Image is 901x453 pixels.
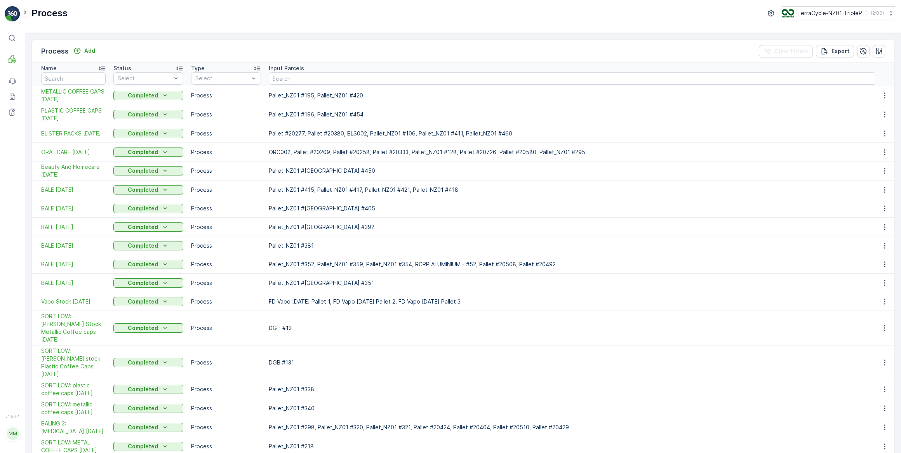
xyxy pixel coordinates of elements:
p: Process [191,186,261,194]
button: Completed [113,423,183,432]
a: SORT LOW: Napier Stock Metallic Coffee caps 28/05/25 [41,312,106,344]
p: Completed [128,205,158,212]
p: Name [41,64,57,72]
p: Completed [128,223,158,231]
p: Completed [128,359,158,366]
a: BALING 2: ALI FLEX 21/05/25 [41,420,106,435]
p: Status [113,64,131,72]
button: Export [816,45,854,57]
button: Completed [113,323,183,333]
span: BALE [DATE] [41,242,106,250]
p: Select [195,75,249,82]
a: BALE 23/06/2025 [41,279,106,287]
p: Process [41,46,69,57]
p: Completed [128,242,158,250]
p: Process [191,260,261,268]
span: PLASTIC COFFEE CAPS [DATE] [41,107,106,122]
span: BLISTER PACKS [DATE] [41,130,106,137]
button: Completed [113,166,183,175]
span: BALING 2: [MEDICAL_DATA] [DATE] [41,420,106,435]
p: Completed [128,279,158,287]
p: Process [191,242,261,250]
span: v 1.50.4 [5,414,20,419]
p: Select [118,75,171,82]
a: ORAL CARE 8/09/2025 [41,148,106,156]
p: Process [191,404,261,412]
button: Completed [113,110,183,119]
span: METALLIC COFFEE CAPS [DATE] [41,88,106,103]
p: Completed [128,260,158,268]
button: Completed [113,278,183,288]
p: ( +12:00 ) [865,10,884,16]
div: MM [7,427,19,440]
input: Search [41,72,106,85]
p: Completed [128,111,158,118]
a: Vapo Stock 19/6/25 [41,298,106,305]
p: Completed [128,324,158,332]
p: Process [191,223,261,231]
span: BALE [DATE] [41,205,106,212]
button: Completed [113,442,183,451]
a: BLISTER PACKS 8/09/2025 [41,130,106,137]
p: Completed [128,148,158,156]
a: SORT LOW: plastic coffee caps 26/05/25 [41,382,106,397]
p: Process [191,423,261,431]
p: Type [191,64,205,72]
span: ORAL CARE [DATE] [41,148,106,156]
p: Completed [128,298,158,305]
button: Completed [113,204,183,213]
a: BALE 08/07/2025 [41,242,106,250]
img: logo [5,6,20,22]
button: Completed [113,129,183,138]
p: Completed [128,385,158,393]
span: BALE [DATE] [41,279,106,287]
p: Process [191,92,261,99]
p: Process [191,148,261,156]
button: Completed [113,260,183,269]
p: Completed [128,423,158,431]
p: Add [84,47,95,55]
button: Completed [113,222,183,232]
span: BALE [DATE] [41,260,106,268]
a: PLASTIC COFFEE CAPS 18/09/2025 [41,107,106,122]
p: Input Parcels [269,64,304,72]
span: SORT LOW: [PERSON_NAME] Stock Metallic Coffee caps [DATE] [41,312,106,344]
p: Process [191,324,261,332]
span: SORT LOW: metallic coffee caps [DATE] [41,401,106,416]
p: Clear Filters [774,47,808,55]
button: Completed [113,358,183,367]
span: SORT LOW: [PERSON_NAME] stock Plastic Coffee Caps [DATE] [41,347,106,378]
button: TerraCycle-NZ01-TripleP(+12:00) [782,6,895,20]
button: Clear Filters [759,45,813,57]
a: BALE 22/07/2025 [41,205,106,212]
span: Vapo Stock [DATE] [41,298,106,305]
p: Process [191,167,261,175]
a: BALE 31/07/25 [41,186,106,194]
p: Process [191,443,261,450]
button: Completed [113,404,183,413]
p: Completed [128,167,158,175]
p: Process [191,279,261,287]
button: Completed [113,385,183,394]
p: TerraCycle-NZ01-TripleP [797,9,862,17]
button: Completed [113,185,183,194]
p: Process [191,130,261,137]
button: Add [70,46,98,56]
a: Beauty And Homecare 31/7/25 [41,163,106,179]
span: BALE [DATE] [41,186,106,194]
p: Process [31,7,68,19]
p: Completed [128,186,158,194]
img: TC_7kpGtVS.png [782,9,794,17]
button: Completed [113,241,183,250]
p: Completed [128,130,158,137]
p: Process [191,111,261,118]
a: METALLIC COFFEE CAPS 18/09/2025 [41,88,106,103]
p: Process [191,385,261,393]
a: BALE 24/06/2025 [41,260,106,268]
button: MM [5,420,20,447]
span: Beauty And Homecare [DATE] [41,163,106,179]
a: SORT LOW: metallic coffee caps 26/05/25 [41,401,106,416]
button: Completed [113,297,183,306]
p: Export [831,47,849,55]
a: BALE 12/07/2025 [41,223,106,231]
